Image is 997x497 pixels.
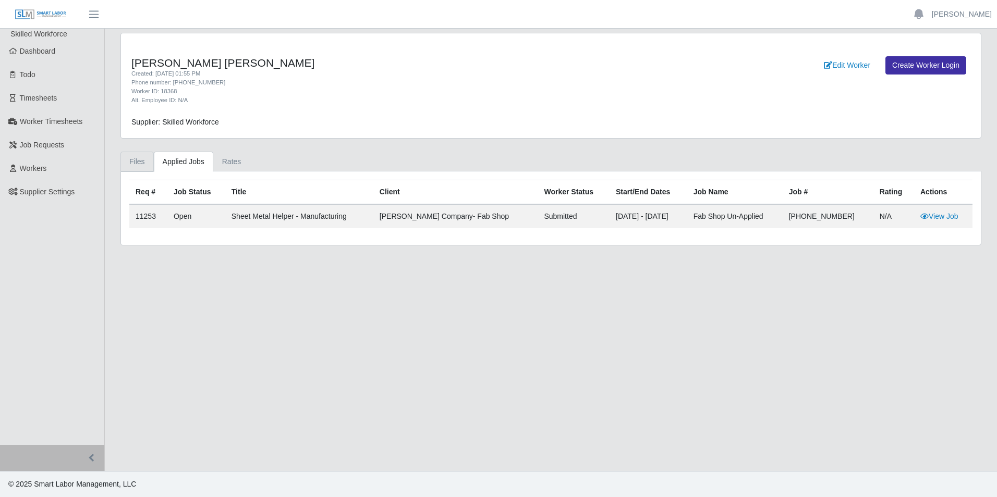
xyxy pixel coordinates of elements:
td: [PERSON_NAME] Company- Fab Shop [373,204,538,228]
a: [PERSON_NAME] [932,9,992,20]
a: View Job [920,212,958,220]
a: Edit Worker [817,56,877,74]
a: Applied Jobs [154,152,213,172]
span: Supplier Settings [20,188,75,196]
td: 11253 [129,204,167,228]
th: Rating [873,180,914,205]
a: Files [120,152,154,172]
th: Job Status [167,180,225,205]
td: Fab Shop Un-applied [687,204,783,228]
span: Todo [20,70,35,79]
th: Title [225,180,373,205]
h4: [PERSON_NAME] [PERSON_NAME] [131,56,614,69]
img: SLM Logo [15,9,67,20]
td: Open [167,204,225,228]
span: Supplier: Skilled Workforce [131,118,219,126]
th: Worker Status [538,180,610,205]
div: Created: [DATE] 01:55 PM [131,69,614,78]
td: [PHONE_NUMBER] [783,204,873,228]
span: Skilled Workforce [10,30,67,38]
td: N/A [873,204,914,228]
div: Worker ID: 18368 [131,87,614,96]
td: submitted [538,204,610,228]
td: Sheet Metal Helper - Manufacturing [225,204,373,228]
a: Create Worker Login [885,56,966,74]
th: Job Name [687,180,783,205]
span: Worker Timesheets [20,117,82,126]
th: Actions [914,180,972,205]
td: [DATE] - [DATE] [610,204,687,228]
span: Workers [20,164,47,172]
span: Job Requests [20,141,65,149]
div: Alt. Employee ID: N/A [131,96,614,105]
th: Req # [129,180,167,205]
th: Start/End Dates [610,180,687,205]
th: Job # [783,180,873,205]
div: Phone number: [PHONE_NUMBER] [131,78,614,87]
span: © 2025 Smart Labor Management, LLC [8,480,136,488]
span: Dashboard [20,47,56,55]
span: Timesheets [20,94,57,102]
a: Rates [213,152,250,172]
th: Client [373,180,538,205]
